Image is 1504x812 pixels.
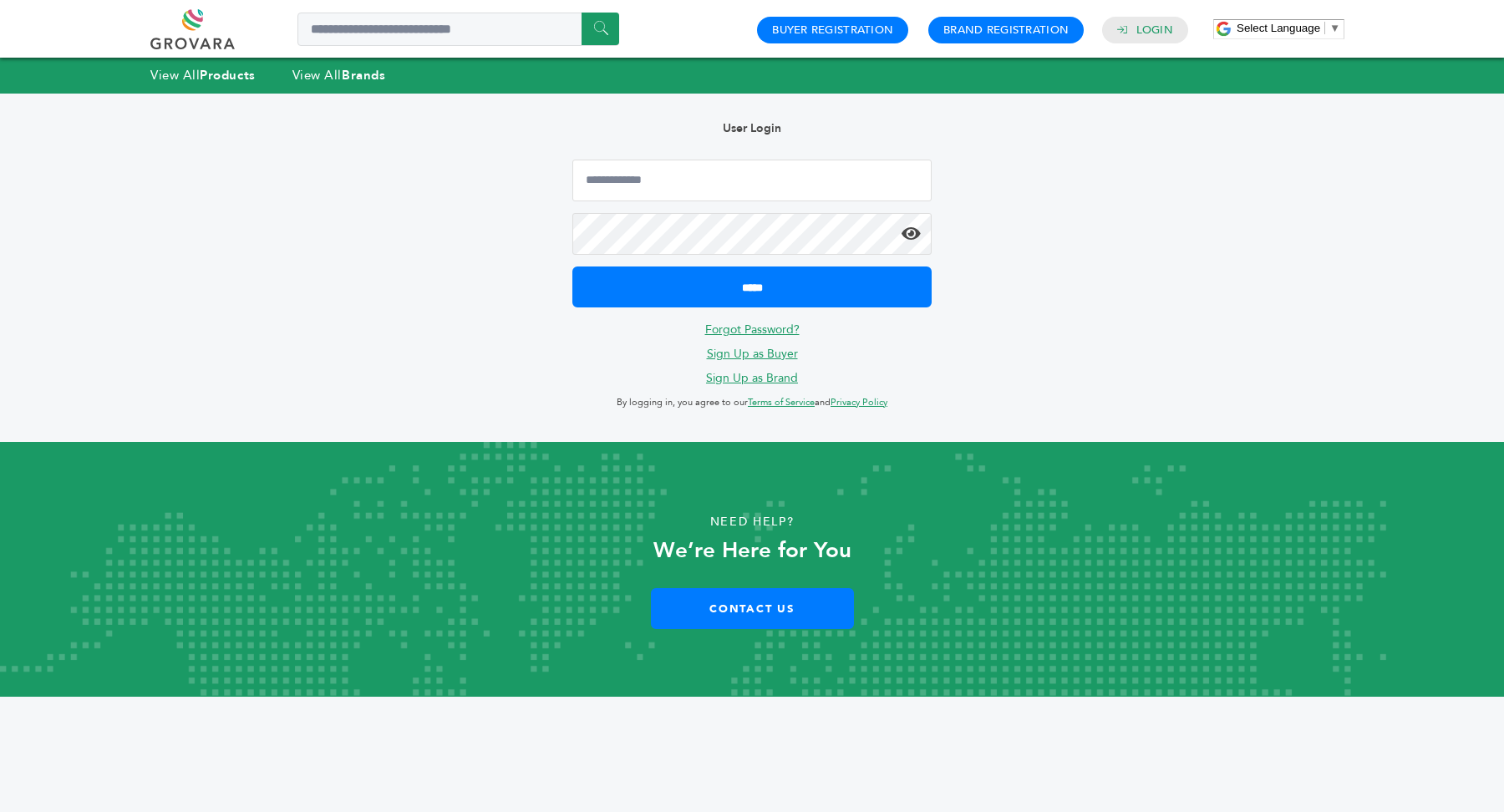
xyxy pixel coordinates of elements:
[943,23,1069,38] a: Brand Registration
[342,67,385,84] strong: Brands
[707,346,798,362] a: Sign Up as Buyer
[706,370,798,386] a: Sign Up as Brand
[1329,22,1340,34] span: ▼
[1237,22,1340,34] a: Select Language​
[200,67,255,84] strong: Products
[572,213,932,255] input: Password
[1237,22,1320,34] span: Select Language
[150,67,256,84] a: View AllProducts
[75,510,1429,535] p: Need Help?
[705,322,800,337] a: Forgot Password?
[1324,22,1325,34] span: ​
[653,535,851,566] strong: We’re Here for You
[297,13,619,46] input: Search a product or brand...
[772,23,893,38] a: Buyer Registration
[651,588,854,629] a: Contact Us
[1136,23,1173,38] a: Login
[831,396,887,409] a: Privacy Policy
[572,393,932,413] p: By logging in, you agree to our and
[292,67,386,84] a: View AllBrands
[572,160,932,201] input: Email Address
[748,396,815,409] a: Terms of Service
[723,120,781,136] b: User Login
